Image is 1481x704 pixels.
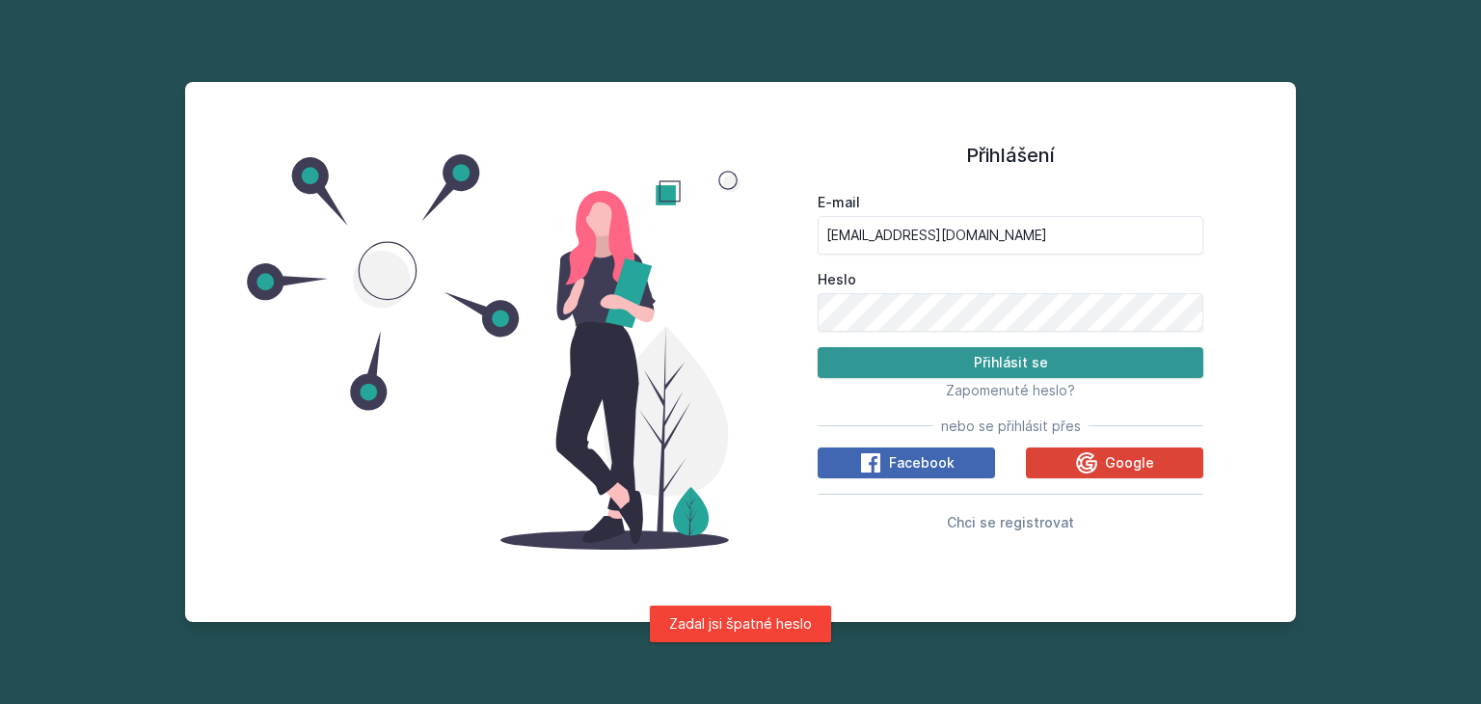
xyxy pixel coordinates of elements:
button: Facebook [818,447,995,478]
span: Chci se registrovat [947,514,1074,530]
span: nebo se přihlásit přes [941,417,1081,436]
button: Google [1026,447,1203,478]
button: Přihlásit se [818,347,1203,378]
label: E-mail [818,193,1203,212]
h1: Přihlášení [818,141,1203,170]
span: Zapomenuté heslo? [946,382,1075,398]
div: Zadal jsi špatné heslo [650,606,831,642]
span: Google [1105,453,1154,473]
input: Tvoje e-mailová adresa [818,216,1203,255]
label: Heslo [818,270,1203,289]
button: Chci se registrovat [947,510,1074,533]
span: Facebook [889,453,955,473]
